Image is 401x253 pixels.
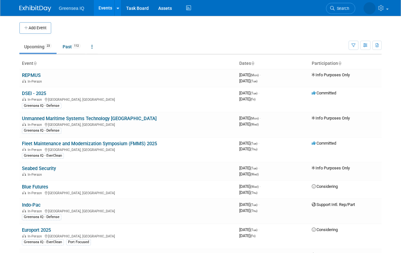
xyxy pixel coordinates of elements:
span: [DATE] [239,122,259,126]
span: [DATE] [239,166,259,170]
span: (Tue) [250,142,257,145]
span: (Wed) [250,123,259,126]
th: Event [19,58,237,69]
span: (Mon) [250,73,259,77]
a: Sort by Participation Type [338,61,341,66]
span: In-Person [28,191,44,195]
span: [DATE] [239,208,257,213]
span: [DATE] [239,190,257,195]
span: [DATE] [239,116,261,120]
span: In-Person [28,173,44,177]
span: - [258,91,259,95]
span: In-Person [28,234,44,238]
span: [DATE] [239,172,259,176]
a: Blue Futures [22,184,48,190]
div: Port Focused [66,239,91,245]
span: (Wed) [250,173,259,176]
span: In-Person [28,148,44,152]
span: Search [335,6,349,11]
div: [GEOGRAPHIC_DATA], [GEOGRAPHIC_DATA] [22,97,234,102]
img: In-Person Event [22,191,26,194]
span: [DATE] [239,91,259,95]
div: [GEOGRAPHIC_DATA], [GEOGRAPHIC_DATA] [22,122,234,127]
span: - [260,116,261,120]
span: - [258,202,259,207]
span: Info Purposes Only [312,166,350,170]
span: (Tue) [250,203,257,207]
span: (Fri) [250,98,255,101]
a: Europort 2025 [22,227,51,233]
th: Participation [309,58,382,69]
div: [GEOGRAPHIC_DATA], [GEOGRAPHIC_DATA] [22,233,234,238]
span: (Tue) [250,228,257,232]
a: DSEI - 2025 [22,91,46,96]
span: (Tue) [250,92,257,95]
div: Greensea IQ - Defense [22,128,61,133]
span: [DATE] [239,227,259,232]
button: Add Event [19,22,51,34]
img: In-Person Event [22,173,26,176]
a: Sort by Start Date [251,61,254,66]
div: Greensea IQ - EverClean [22,239,64,245]
img: In-Person Event [22,148,26,151]
span: Greensea IQ [59,6,84,11]
span: (Thu) [250,147,257,151]
a: Sort by Event Name [33,61,37,66]
a: REPMUS [22,72,41,78]
span: - [258,141,259,146]
img: Dawn D'Angelillo [364,2,376,14]
span: Committed [312,91,336,95]
span: [DATE] [239,147,257,151]
span: [DATE] [239,141,259,146]
span: Info Purposes Only [312,116,350,120]
span: [DATE] [239,233,255,238]
div: [GEOGRAPHIC_DATA], [GEOGRAPHIC_DATA] [22,208,234,213]
div: [GEOGRAPHIC_DATA], [GEOGRAPHIC_DATA] [22,147,234,152]
span: - [260,72,261,77]
th: Dates [237,58,309,69]
span: Support Intl. Rep/Part [312,202,355,207]
span: [DATE] [239,97,255,101]
span: In-Person [28,123,44,127]
img: In-Person Event [22,209,26,212]
a: Search [326,3,355,14]
span: (Mon) [250,117,259,120]
img: In-Person Event [22,123,26,126]
span: (Tue) [250,167,257,170]
span: - [260,184,261,189]
span: [DATE] [239,184,261,189]
span: Considering [312,227,338,232]
div: Greensea IQ - EverClean [22,153,64,159]
a: Unmanned Maritime Systems Technology [GEOGRAPHIC_DATA] [22,116,157,121]
img: ExhibitDay [19,5,51,12]
div: [GEOGRAPHIC_DATA], [GEOGRAPHIC_DATA] [22,190,234,195]
span: [DATE] [239,79,257,83]
img: In-Person Event [22,98,26,101]
span: (Fri) [250,234,255,238]
span: (Tue) [250,79,257,83]
img: In-Person Event [22,234,26,237]
span: (Thu) [250,209,257,213]
a: Past112 [58,41,85,53]
a: Upcoming23 [19,41,57,53]
span: 23 [45,44,52,48]
span: In-Person [28,79,44,84]
span: In-Person [28,209,44,213]
span: In-Person [28,98,44,102]
span: - [258,166,259,170]
span: Considering [312,184,338,189]
span: Committed [312,141,336,146]
img: In-Person Event [22,79,26,83]
span: Info Purposes Only [312,72,350,77]
a: Fleet Maintenance and Modernization Symposium (FMMS) 2025 [22,141,157,147]
span: - [258,227,259,232]
div: Greensea IQ - Defense [22,214,61,220]
span: [DATE] [239,202,259,207]
span: [DATE] [239,72,261,77]
a: Indo-Pac [22,202,41,208]
div: Greensea IQ - Defense [22,103,61,109]
span: (Wed) [250,185,259,188]
span: 112 [72,44,81,48]
a: Seabed Security [22,166,56,171]
span: (Thu) [250,191,257,195]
